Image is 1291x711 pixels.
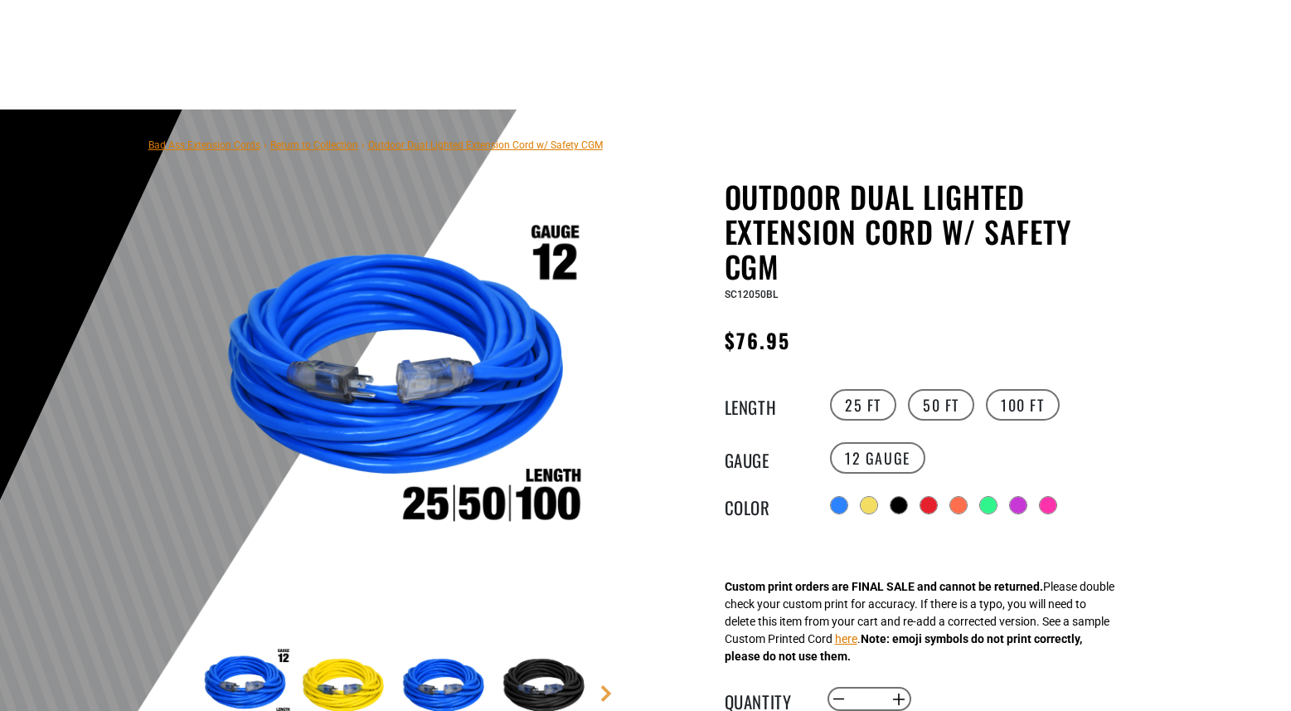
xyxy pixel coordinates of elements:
[986,389,1060,421] label: 100 FT
[725,447,808,469] legend: Gauge
[725,578,1114,665] div: Please double check your custom print for accuracy. If there is a typo, you will need to delete t...
[368,139,603,151] span: Outdoor Dual Lighted Extension Cord w/ Safety CGM
[725,580,1043,593] strong: Custom print orders are FINAL SALE and cannot be returned.
[725,289,778,300] span: SC12050BL
[264,139,267,151] span: ›
[835,631,857,648] button: here
[830,389,896,421] label: 25 FT
[598,685,614,702] a: Next
[725,179,1131,284] h1: Outdoor Dual Lighted Extension Cord w/ Safety CGM
[725,632,1082,663] strong: Note: emoji symbols do not print correctly, please do not use them.
[725,394,808,416] legend: Length
[725,325,790,355] span: $76.95
[270,139,358,151] a: Return to Collection
[725,689,808,710] label: Quantity
[830,442,925,474] label: 12 Gauge
[908,389,974,421] label: 50 FT
[148,134,603,154] nav: breadcrumbs
[362,139,365,151] span: ›
[725,494,808,516] legend: Color
[148,139,260,151] a: Bad Ass Extension Cords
